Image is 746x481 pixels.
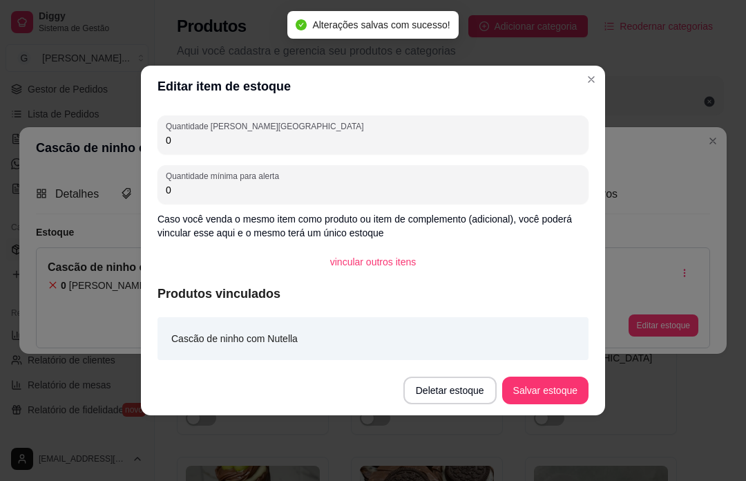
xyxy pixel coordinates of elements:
[312,19,450,30] span: Alterações salvas com sucesso!
[141,66,605,107] header: Editar item de estoque
[166,183,580,197] input: Quantidade mínima para alerta
[502,377,589,404] button: Salvar estoque
[403,377,497,404] button: Deletar estoque
[157,284,589,303] article: Produtos vinculados
[157,212,589,240] p: Caso você venda o mesmo item como produto ou item de complemento (adicional), você poderá vincula...
[296,19,307,30] span: check-circle
[166,120,368,132] label: Quantidade [PERSON_NAME][GEOGRAPHIC_DATA]
[319,248,428,276] button: vincular outros itens
[580,68,602,91] button: Close
[171,331,298,346] article: Cascão de ninho com Nutella
[166,170,284,182] label: Quantidade mínima para alerta
[166,133,580,147] input: Quantidade em estoque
